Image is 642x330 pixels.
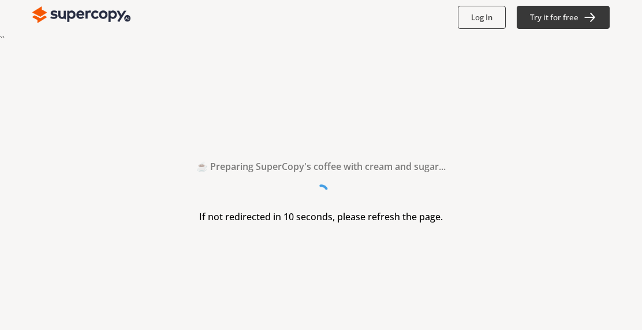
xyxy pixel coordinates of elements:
[471,12,492,23] b: Log In
[530,12,578,23] b: Try it for free
[196,158,446,175] h2: ☕ Preparing SuperCopy's coffee with cream and sugar...
[517,6,610,29] button: Try it for free
[32,3,130,27] img: Close
[199,208,443,225] h3: If not redirected in 10 seconds, please refresh the page.
[458,6,506,29] button: Log In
